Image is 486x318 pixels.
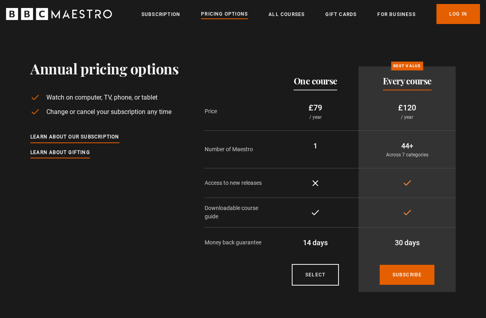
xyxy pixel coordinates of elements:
[6,8,112,20] svg: BBC Maestro
[279,102,352,114] p: £79
[30,148,90,157] a: Learn about gifting
[279,237,352,248] p: 14 days
[141,10,180,18] a: Subscription
[205,145,272,154] p: Number of Maestro
[436,4,480,24] a: Log In
[269,10,305,18] a: All Courses
[205,179,272,187] p: Access to new releases
[141,4,480,24] nav: Primary
[279,140,352,151] p: 1
[30,107,179,117] li: Change or cancel your subscription any time
[325,10,357,18] a: Gift Cards
[279,114,352,121] p: / year
[365,102,449,114] p: £120
[365,140,449,151] p: 44+
[391,62,423,70] p: Best value
[365,114,449,121] p: / year
[365,151,449,158] p: Across 7 categories
[30,133,120,142] a: Learn about our subscription
[383,76,432,86] h2: Every course
[201,10,248,19] a: Pricing Options
[205,204,272,221] p: Downloadable course guide
[380,265,435,285] a: Subscribe
[30,93,179,102] li: Watch on computer, TV, phone, or tablet
[292,264,339,286] a: Courses
[30,60,179,77] h1: Annual pricing options
[205,238,272,247] p: Money back guarantee
[294,76,337,86] h2: One course
[365,237,449,248] p: 30 days
[205,107,272,116] p: Price
[377,10,415,18] a: For business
